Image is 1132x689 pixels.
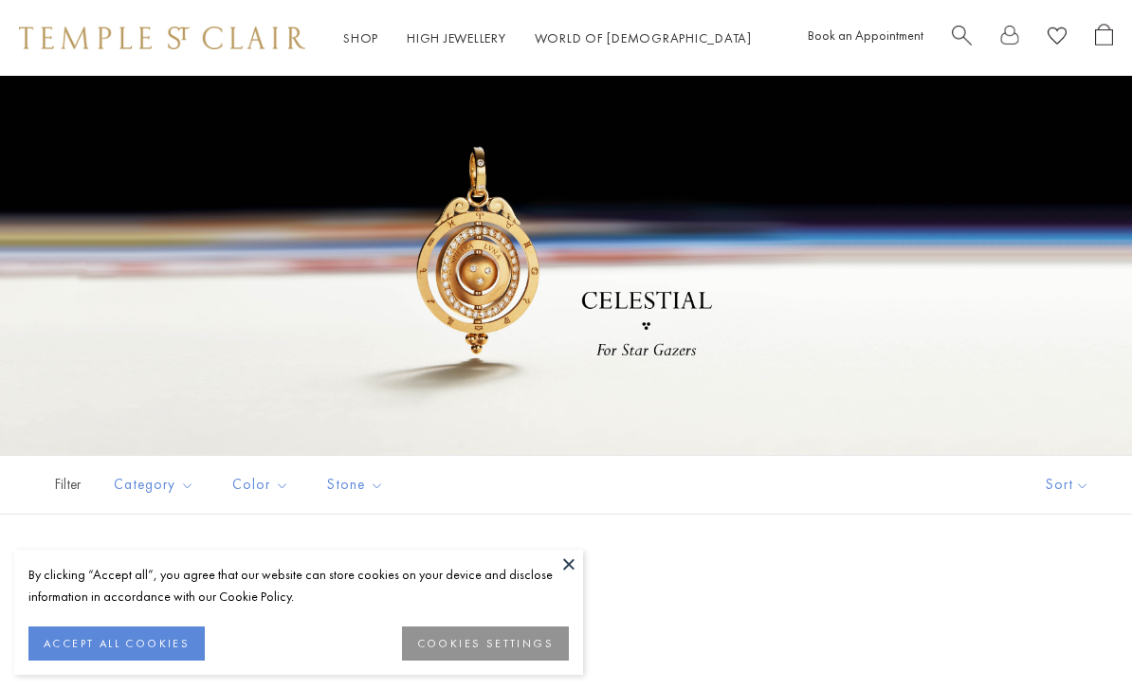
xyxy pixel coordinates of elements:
[343,29,378,46] a: ShopShop
[407,29,506,46] a: High JewelleryHigh Jewellery
[218,463,303,506] button: Color
[952,24,972,53] a: Search
[1095,24,1113,53] a: Open Shopping Bag
[1048,24,1067,53] a: View Wishlist
[19,27,305,49] img: Temple St. Clair
[1003,456,1132,514] button: Show sort by
[28,564,569,607] div: By clicking “Accept all”, you agree that our website can store cookies on your device and disclos...
[313,463,398,506] button: Stone
[223,473,303,497] span: Color
[104,473,209,497] span: Category
[100,463,209,506] button: Category
[318,473,398,497] span: Stone
[808,27,923,44] a: Book an Appointment
[535,29,752,46] a: World of [DEMOGRAPHIC_DATA]World of [DEMOGRAPHIC_DATA]
[28,626,205,661] button: ACCEPT ALL COOKIES
[1037,600,1113,670] iframe: Gorgias live chat messenger
[402,626,569,661] button: COOKIES SETTINGS
[343,27,752,50] nav: Main navigation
